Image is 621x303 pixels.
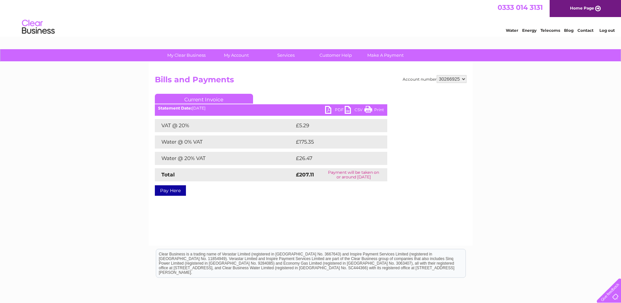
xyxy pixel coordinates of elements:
[156,4,466,32] div: Clear Business is a trading name of Verastar Limited (registered in [GEOGRAPHIC_DATA] No. 3667643...
[403,75,466,83] div: Account number
[259,49,313,61] a: Services
[320,168,387,181] td: Payment will be taken on or around [DATE]
[155,106,387,111] div: [DATE]
[345,106,364,115] a: CSV
[540,28,560,33] a: Telecoms
[159,49,213,61] a: My Clear Business
[358,49,412,61] a: Make A Payment
[506,28,518,33] a: Water
[364,106,384,115] a: Print
[155,119,294,132] td: VAT @ 20%
[577,28,594,33] a: Contact
[309,49,363,61] a: Customer Help
[155,152,294,165] td: Water @ 20% VAT
[155,185,186,196] a: Pay Here
[155,135,294,149] td: Water @ 0% VAT
[155,75,466,88] h2: Bills and Payments
[158,106,192,111] b: Statement Date:
[296,172,314,178] strong: £207.11
[294,152,374,165] td: £26.47
[22,17,55,37] img: logo.png
[294,135,375,149] td: £175.35
[209,49,263,61] a: My Account
[522,28,537,33] a: Energy
[564,28,574,33] a: Blog
[294,119,372,132] td: £5.29
[161,172,175,178] strong: Total
[498,3,543,11] a: 0333 014 3131
[599,28,615,33] a: Log out
[155,94,253,104] a: Current Invoice
[325,106,345,115] a: PDF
